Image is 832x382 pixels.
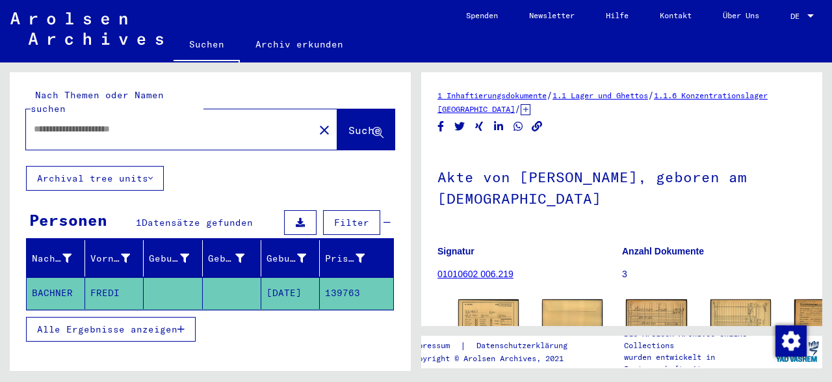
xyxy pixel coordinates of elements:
span: / [515,103,521,115]
span: DE [790,12,805,21]
mat-label: Nach Themen oder Namen suchen [31,89,164,115]
mat-header-cell: Geburt‏ [203,240,261,277]
button: Copy link [530,118,544,135]
mat-header-cell: Vorname [85,240,144,277]
div: Prisoner # [325,252,365,266]
div: Prisoner # [325,248,381,269]
span: Datensätze gefunden [142,217,253,228]
button: Alle Ergebnisse anzeigen [26,317,196,342]
span: / [648,89,654,101]
div: Geburtsdatum [266,252,306,266]
span: / [547,89,552,101]
button: Share on Xing [473,118,486,135]
button: Suche [337,109,395,150]
div: Zustimmung ändern [775,325,806,356]
a: 1.1 Lager und Ghettos [552,90,648,100]
span: Suche [348,124,381,137]
div: Geburtsname [149,252,188,266]
img: Arolsen_neg.svg [10,12,163,45]
div: Nachname [32,252,71,266]
span: Alle Ergebnisse anzeigen [37,323,177,335]
a: Impressum [409,339,460,353]
mat-cell: BACHNER [27,277,85,309]
a: Suchen [174,29,240,62]
div: Geburtsdatum [266,248,322,269]
div: Geburt‏ [208,248,261,269]
b: Anzahl Dokumente [622,246,704,256]
div: Geburt‏ [208,252,244,266]
p: 3 [622,267,806,281]
button: Share on Facebook [434,118,448,135]
div: Personen [29,208,107,232]
img: 001.jpg [458,299,519,344]
mat-cell: FREDI [85,277,144,309]
div: Nachname [32,248,88,269]
a: Datenschutzerklärung [466,339,583,353]
a: 01010602 006.219 [437,269,513,279]
img: 002.jpg [710,299,771,342]
mat-icon: close [317,122,332,138]
mat-cell: [DATE] [261,277,320,309]
button: Share on Twitter [453,118,467,135]
img: Zustimmung ändern [775,325,807,357]
mat-header-cell: Nachname [27,240,85,277]
button: Filter [323,210,380,235]
span: 1 [136,217,142,228]
div: Vorname [90,252,130,266]
button: Share on WhatsApp [512,118,525,135]
button: Share on LinkedIn [492,118,506,135]
img: 002.jpg [542,299,603,344]
mat-cell: 139763 [320,277,393,309]
p: wurden entwickelt in Partnerschaft mit [624,351,772,375]
div: Geburtsname [149,248,205,269]
button: Archival tree units [26,166,164,191]
p: Copyright © Arolsen Archives, 2021 [409,353,583,364]
p: Die Arolsen Archives Online-Collections [624,328,772,351]
a: 1 Inhaftierungsdokumente [437,90,547,100]
img: 001.jpg [626,299,686,343]
h1: Akte von [PERSON_NAME], geboren am [DEMOGRAPHIC_DATA] [437,147,806,226]
img: yv_logo.png [773,335,822,368]
b: Signatur [437,246,474,256]
mat-header-cell: Geburtsname [144,240,202,277]
a: Archiv erkunden [240,29,359,60]
mat-header-cell: Prisoner # [320,240,393,277]
mat-header-cell: Geburtsdatum [261,240,320,277]
span: Filter [334,217,369,228]
div: | [409,339,583,353]
button: Clear [311,116,337,143]
div: Vorname [90,248,146,269]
